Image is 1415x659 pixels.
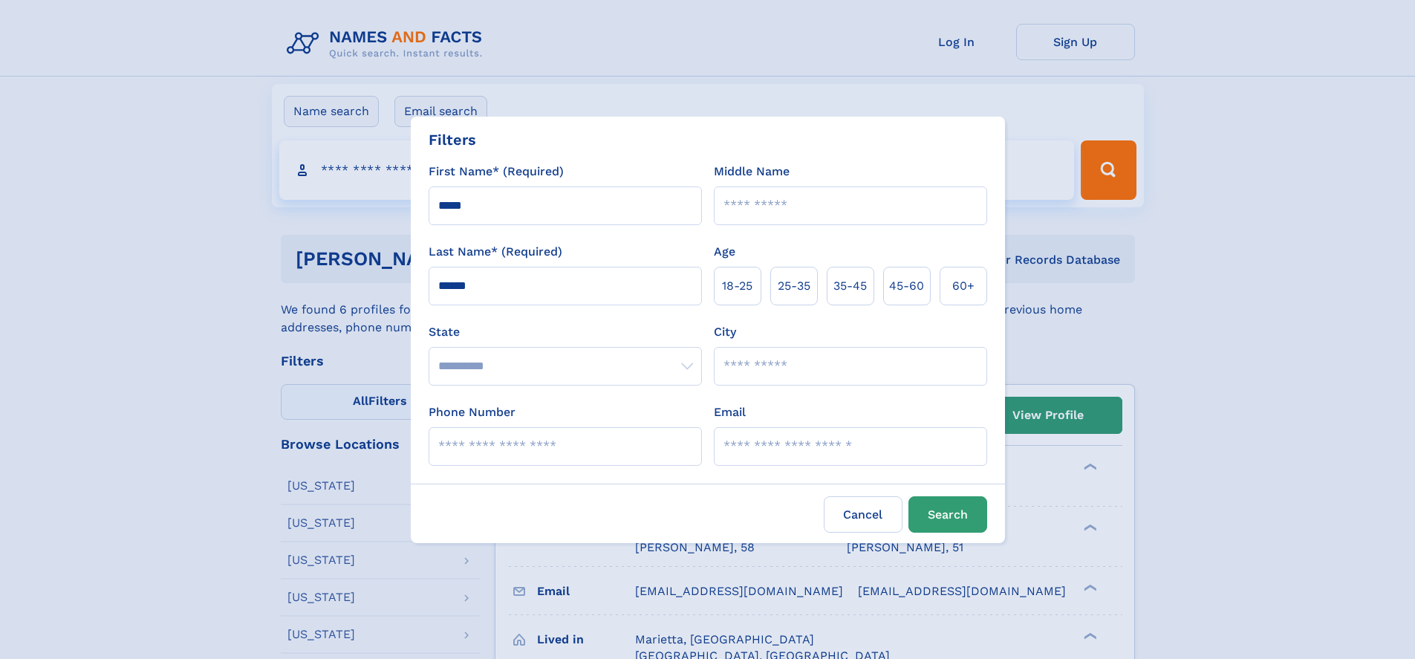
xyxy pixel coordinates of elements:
label: Middle Name [714,163,790,181]
label: City [714,323,736,341]
span: 45‑60 [889,277,924,295]
span: 18‑25 [722,277,752,295]
span: 60+ [952,277,975,295]
label: Age [714,243,735,261]
button: Search [908,496,987,533]
label: Phone Number [429,403,515,421]
div: Filters [429,129,476,151]
label: Cancel [824,496,902,533]
label: Last Name* (Required) [429,243,562,261]
label: State [429,323,702,341]
span: 35‑45 [833,277,867,295]
label: Email [714,403,746,421]
span: 25‑35 [778,277,810,295]
label: First Name* (Required) [429,163,564,181]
